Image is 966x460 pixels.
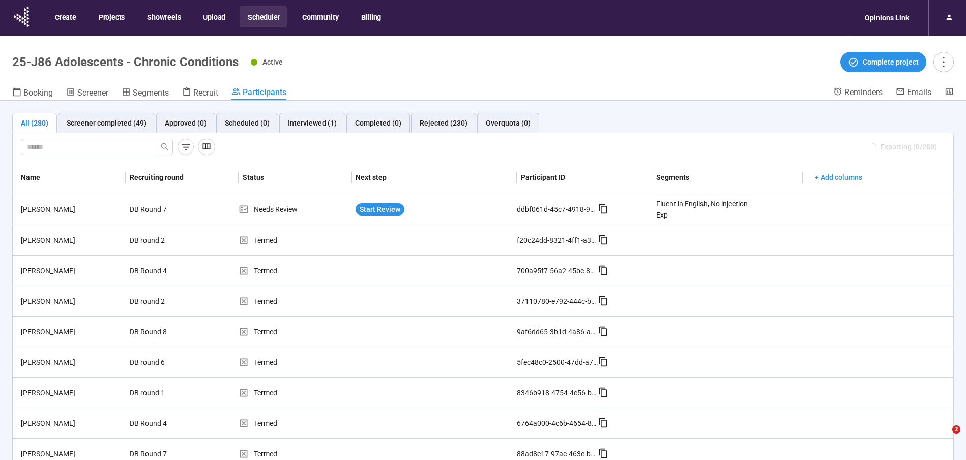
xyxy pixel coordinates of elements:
[21,117,48,129] div: All (280)
[17,235,126,246] div: [PERSON_NAME]
[47,6,83,27] button: Create
[517,357,598,368] div: 5fec48c0-2500-47dd-a7a7-1137b1f44853
[17,296,126,307] div: [PERSON_NAME]
[225,117,270,129] div: Scheduled (0)
[952,425,960,434] span: 2
[652,161,803,194] th: Segments
[133,88,169,98] span: Segments
[907,87,931,97] span: Emails
[243,87,286,97] span: Participants
[239,235,352,246] div: Termed
[157,139,173,155] button: search
[807,169,870,186] button: + Add columns
[815,172,862,183] span: + Add columns
[193,88,218,98] span: Recruit
[896,87,931,99] a: Emails
[517,418,598,429] div: 6764a000-4c6b-4654-8ce3-72a4d54ab6b5
[288,117,337,129] div: Interviewed (1)
[91,6,132,27] button: Projects
[17,326,126,338] div: [PERSON_NAME]
[844,87,883,97] span: Reminders
[517,161,652,194] th: Participant ID
[17,204,126,215] div: [PERSON_NAME]
[126,200,202,219] div: DB Round 7
[352,161,517,194] th: Next step
[356,203,404,216] button: Start Review
[517,296,598,307] div: 37110780-e792-444c-b330-d31c80a8ad34
[486,117,531,129] div: Overquota (0)
[182,87,218,100] a: Recruit
[840,52,926,72] button: Complete project
[931,425,956,450] iframe: Intercom live chat
[66,87,108,100] a: Screener
[126,231,202,250] div: DB round 2
[126,414,202,433] div: DB Round 4
[161,143,169,151] span: search
[126,353,202,372] div: DB round 6
[861,139,945,155] button: Exporting (0/280)
[517,387,598,398] div: 8346b918-4754-4c56-b29f-c7b678046be1
[868,142,877,151] span: loading
[833,87,883,99] a: Reminders
[126,161,239,194] th: Recruiting round
[936,55,950,69] span: more
[517,204,598,215] div: ddbf061d-45c7-4918-95b0-20b65e507256
[517,326,598,338] div: 9af6dd65-3b1d-4a86-a322-9c00b564e25e
[17,357,126,368] div: [PERSON_NAME]
[126,292,202,311] div: DB round 2
[23,88,53,98] span: Booking
[239,387,352,398] div: Termed
[239,418,352,429] div: Termed
[859,8,915,27] div: Opinions Link
[239,296,352,307] div: Termed
[77,88,108,98] span: Screener
[231,87,286,100] a: Participants
[12,87,53,100] a: Booking
[863,56,919,68] span: Complete project
[13,161,126,194] th: Name
[126,322,202,342] div: DB Round 8
[262,58,283,66] span: Active
[126,383,202,403] div: DB round 1
[139,6,188,27] button: Showreels
[67,117,147,129] div: Screener completed (49)
[420,117,467,129] div: Rejected (230)
[239,265,352,277] div: Termed
[239,326,352,338] div: Termed
[353,6,389,27] button: Billing
[517,448,598,459] div: 88ad8e17-97ac-463e-b604-095a10f99d15
[239,357,352,368] div: Termed
[165,117,207,129] div: Approved (0)
[517,265,598,277] div: 700a95f7-56a2-45bc-81ab-ac2894e5c792
[195,6,232,27] button: Upload
[881,141,937,152] span: Exporting (0/280)
[360,204,400,215] span: Start Review
[656,198,750,221] div: Fluent in English, No injection Exp
[17,265,126,277] div: [PERSON_NAME]
[355,117,401,129] div: Completed (0)
[17,448,126,459] div: [PERSON_NAME]
[12,55,239,69] h1: 25-J86 Adolescents - Chronic Conditions
[122,87,169,100] a: Segments
[17,418,126,429] div: [PERSON_NAME]
[239,204,352,215] div: Needs Review
[294,6,345,27] button: Community
[17,387,126,398] div: [PERSON_NAME]
[126,261,202,281] div: DB Round 4
[240,6,287,27] button: Scheduler
[933,52,954,72] button: more
[517,235,598,246] div: f20c24dd-8321-4ff1-a358-e7c76eada137
[239,161,352,194] th: Status
[239,448,352,459] div: Termed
